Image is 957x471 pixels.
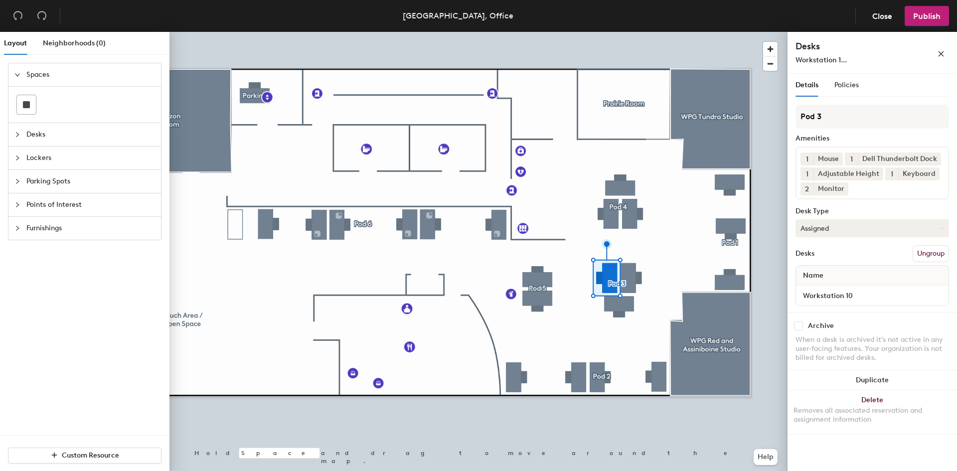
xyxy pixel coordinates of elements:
[13,10,23,20] span: undo
[905,6,949,26] button: Publish
[813,182,848,195] div: Monitor
[788,390,957,434] button: DeleteRemoves all associated reservation and assignment information
[845,153,858,165] button: 1
[813,167,883,180] div: Adjustable Height
[796,135,949,143] div: Amenities
[14,178,20,184] span: collapsed
[796,81,818,89] span: Details
[403,9,513,22] div: [GEOGRAPHIC_DATA], Office
[800,153,813,165] button: 1
[26,123,155,146] span: Desks
[26,170,155,193] span: Parking Spots
[885,167,898,180] button: 1
[938,50,945,57] span: close
[864,6,901,26] button: Close
[850,154,853,164] span: 1
[14,225,20,231] span: collapsed
[796,56,847,64] span: Workstation 1...
[796,219,949,237] button: Assigned
[808,322,834,330] div: Archive
[794,406,951,424] div: Removes all associated reservation and assignment information
[806,154,808,164] span: 1
[754,449,778,465] button: Help
[805,184,809,194] span: 2
[796,250,814,258] div: Desks
[913,245,949,262] button: Ungroup
[14,72,20,78] span: expanded
[43,39,106,47] span: Neighborhoods (0)
[796,335,949,362] div: When a desk is archived it's not active in any user-facing features. Your organization is not bil...
[858,153,941,165] div: Dell Thunderbolt Dock
[62,451,119,460] span: Custom Resource
[800,167,813,180] button: 1
[8,448,161,464] button: Custom Resource
[26,63,155,86] span: Spaces
[26,217,155,240] span: Furnishings
[806,169,808,179] span: 1
[14,132,20,138] span: collapsed
[26,147,155,169] span: Lockers
[798,289,947,303] input: Unnamed desk
[8,6,28,26] button: Undo (⌘ + Z)
[798,267,828,285] span: Name
[813,153,843,165] div: Mouse
[898,167,940,180] div: Keyboard
[834,81,859,89] span: Policies
[14,155,20,161] span: collapsed
[891,169,893,179] span: 1
[26,193,155,216] span: Points of Interest
[14,202,20,208] span: collapsed
[788,370,957,390] button: Duplicate
[872,11,892,21] span: Close
[796,207,949,215] div: Desk Type
[4,39,27,47] span: Layout
[800,182,813,195] button: 2
[32,6,52,26] button: Redo (⌘ + ⇧ + Z)
[913,11,941,21] span: Publish
[796,40,905,53] h4: Desks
